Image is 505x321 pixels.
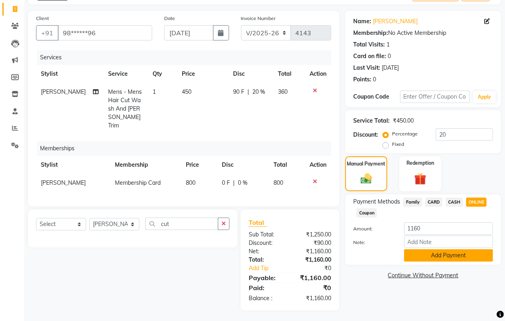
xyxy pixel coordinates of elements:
[290,294,337,303] div: ₹1,160.00
[353,40,385,49] div: Total Visits:
[353,17,371,26] div: Name:
[347,271,499,280] a: Continue Without Payment
[108,88,142,129] span: Mens - Mens Hair Cut Wash And [PERSON_NAME] Trim
[393,117,414,125] div: ₹450.00
[153,88,156,95] span: 1
[347,160,386,168] label: Manual Payment
[164,15,175,22] label: Date
[243,294,290,303] div: Balance :
[357,172,375,185] img: _cash.svg
[353,131,378,139] div: Discount:
[243,273,290,283] div: Payable:
[274,179,283,186] span: 800
[353,93,400,101] div: Coupon Code
[238,179,247,187] span: 0 %
[298,264,337,273] div: ₹0
[353,198,400,206] span: Payment Methods
[400,91,470,103] input: Enter Offer / Coupon Code
[217,156,269,174] th: Disc
[386,40,390,49] div: 1
[228,65,274,83] th: Disc
[243,256,290,264] div: Total:
[243,239,290,247] div: Discount:
[41,88,86,95] span: [PERSON_NAME]
[290,283,337,293] div: ₹0
[233,88,244,96] span: 90 F
[148,65,177,83] th: Qty
[353,52,386,61] div: Card on file:
[110,156,181,174] th: Membership
[181,156,217,174] th: Price
[290,239,337,247] div: ₹90.00
[305,156,331,174] th: Action
[353,29,493,37] div: No Active Membership
[406,159,434,167] label: Redemption
[356,208,377,218] span: Coupon
[353,29,388,37] div: Membership:
[241,15,276,22] label: Invoice Number
[410,172,430,186] img: _gift.svg
[233,179,235,187] span: |
[243,283,290,293] div: Paid:
[290,273,337,283] div: ₹1,160.00
[373,75,376,84] div: 0
[290,247,337,256] div: ₹1,160.00
[41,179,86,186] span: [PERSON_NAME]
[36,25,58,40] button: +91
[274,65,305,83] th: Total
[103,65,148,83] th: Service
[290,230,337,239] div: ₹1,250.00
[243,264,298,273] a: Add Tip
[115,179,161,186] span: Membership Card
[466,198,487,207] span: ONLINE
[404,236,493,248] input: Add Note
[36,65,103,83] th: Stylist
[305,65,331,83] th: Action
[388,52,391,61] div: 0
[392,141,404,148] label: Fixed
[446,198,463,207] span: CASH
[382,64,399,72] div: [DATE]
[243,230,290,239] div: Sub Total:
[353,117,390,125] div: Service Total:
[347,239,398,246] label: Note:
[182,88,191,95] span: 450
[36,156,110,174] th: Stylist
[290,256,337,264] div: ₹1,160.00
[177,65,228,83] th: Price
[37,141,337,156] div: Memberships
[278,88,288,95] span: 360
[353,64,380,72] div: Last Visit:
[392,130,418,137] label: Percentage
[58,25,152,40] input: Search by Name/Mobile/Email/Code
[404,249,493,262] button: Add Payment
[404,222,493,235] input: Amount
[373,17,418,26] a: [PERSON_NAME]
[243,247,290,256] div: Net:
[347,225,398,232] label: Amount:
[249,218,267,227] span: Total
[252,88,265,96] span: 20 %
[247,88,249,96] span: |
[473,91,496,103] button: Apply
[269,156,305,174] th: Total
[36,15,49,22] label: Client
[353,75,371,84] div: Points:
[186,179,195,186] span: 800
[403,198,422,207] span: Family
[222,179,230,187] span: 0 F
[425,198,443,207] span: CARD
[145,218,218,230] input: Search
[37,50,337,65] div: Services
